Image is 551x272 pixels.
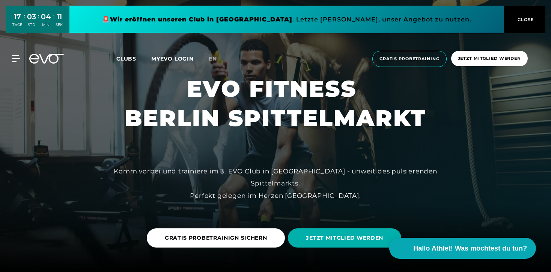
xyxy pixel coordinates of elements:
div: Komm vorbei und trainiere im 3. EVO Club in [GEOGRAPHIC_DATA] - unweit des pulsierenden Spittelma... [107,165,444,202]
div: 04 [41,11,51,22]
a: Clubs [116,55,151,62]
div: SEK [56,22,63,27]
span: Clubs [116,55,136,62]
div: MIN [41,22,51,27]
a: Jetzt Mitglied werden [449,51,530,67]
a: MYEVO LOGIN [151,55,194,62]
div: 17 [12,11,22,22]
div: STD [27,22,36,27]
a: Gratis Probetraining [370,51,449,67]
span: CLOSE [516,16,534,23]
span: Hallo Athlet! Was möchtest du tun? [413,243,527,254]
a: GRATIS PROBETRAINIGN SICHERN [147,223,288,253]
div: : [24,12,25,32]
span: Gratis Probetraining [379,56,440,62]
div: TAGE [12,22,22,27]
div: 11 [56,11,63,22]
button: CLOSE [504,6,545,33]
span: GRATIS PROBETRAINIGN SICHERN [165,234,267,242]
a: en [209,55,226,63]
span: en [209,55,217,62]
div: : [53,12,54,32]
span: JETZT MITGLIED WERDEN [306,234,383,242]
h1: EVO FITNESS BERLIN SPITTELMARKT [125,74,426,133]
a: JETZT MITGLIED WERDEN [288,223,404,253]
span: Jetzt Mitglied werden [458,55,521,62]
div: : [38,12,39,32]
button: Hallo Athlet! Was möchtest du tun? [389,238,536,259]
div: 03 [27,11,36,22]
